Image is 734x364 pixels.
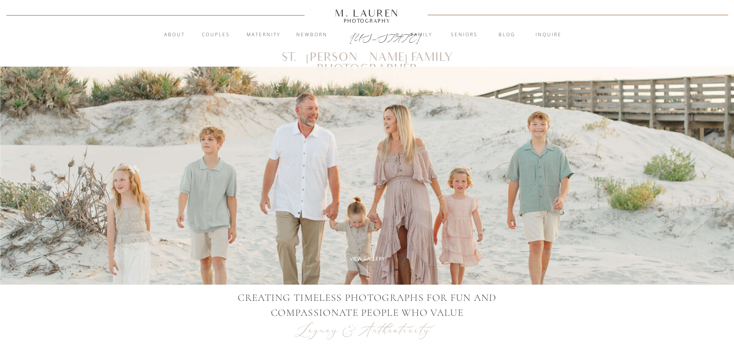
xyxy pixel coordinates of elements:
[248,52,487,63] h1: St. [PERSON_NAME] Family Photographer
[401,31,442,39] a: Family
[297,320,438,340] p: Legacy & Authenticity
[312,9,422,17] a: M. Lauren
[486,31,528,39] a: blog
[195,31,237,39] a: Couples
[332,19,403,23] a: Photography
[243,31,284,39] a: Maternity
[236,290,499,320] p: CREATING TIMELESS PHOTOGRAPHS FOR FUN AND COMPASSIONATE PEOPLE WHO VALUE
[350,32,385,41] a: [US_STATE]
[341,255,394,262] a: View Gallery
[291,31,333,39] a: Newborn
[443,31,485,39] a: Seniors
[528,31,569,39] a: inquire
[160,31,190,39] a: About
